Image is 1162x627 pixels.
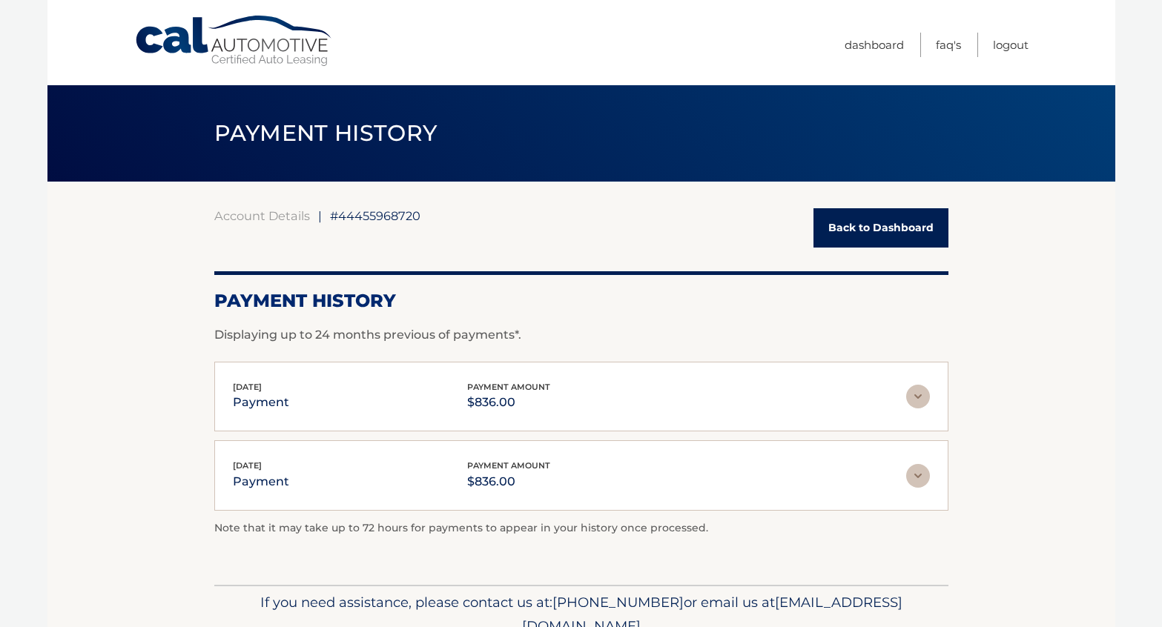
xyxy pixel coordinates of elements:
span: #44455968720 [330,208,420,223]
h2: Payment History [214,290,948,312]
p: $836.00 [467,392,550,413]
span: [DATE] [233,382,262,392]
p: Note that it may take up to 72 hours for payments to appear in your history once processed. [214,520,948,537]
p: Displaying up to 24 months previous of payments*. [214,326,948,344]
a: Back to Dashboard [813,208,948,248]
span: [DATE] [233,460,262,471]
p: $836.00 [467,471,550,492]
a: Dashboard [845,33,904,57]
img: accordion-rest.svg [906,385,930,408]
a: FAQ's [936,33,961,57]
span: | [318,208,322,223]
span: payment amount [467,460,550,471]
span: [PHONE_NUMBER] [552,594,684,611]
a: Cal Automotive [134,15,334,67]
span: PAYMENT HISTORY [214,119,438,147]
p: payment [233,392,289,413]
p: payment [233,471,289,492]
img: accordion-rest.svg [906,464,930,488]
span: payment amount [467,382,550,392]
a: Account Details [214,208,310,223]
a: Logout [993,33,1029,57]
